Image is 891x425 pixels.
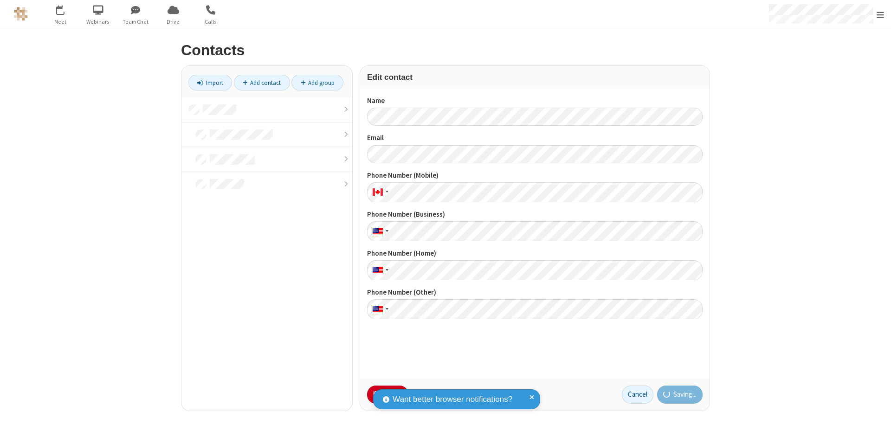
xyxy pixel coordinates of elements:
[673,389,697,400] span: Saving...
[291,75,343,90] a: Add group
[81,18,116,26] span: Webinars
[194,18,228,26] span: Calls
[181,42,710,58] h2: Contacts
[367,386,408,404] button: Delete
[156,18,191,26] span: Drive
[234,75,290,90] a: Add contact
[367,209,703,220] label: Phone Number (Business)
[14,7,28,21] img: QA Selenium DO NOT DELETE OR CHANGE
[367,170,703,181] label: Phone Number (Mobile)
[622,386,653,404] button: Cancel
[367,96,703,106] label: Name
[367,182,391,202] div: Canada: + 1
[63,5,69,12] div: 1
[118,18,153,26] span: Team Chat
[367,133,703,143] label: Email
[367,221,391,241] div: United States: + 1
[657,386,703,404] button: Saving...
[868,401,884,419] iframe: Chat
[367,248,703,259] label: Phone Number (Home)
[367,260,391,280] div: United States: + 1
[188,75,232,90] a: Import
[393,393,512,406] span: Want better browser notifications?
[367,287,703,298] label: Phone Number (Other)
[367,299,391,319] div: United States: + 1
[367,73,703,82] h3: Edit contact
[43,18,78,26] span: Meet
